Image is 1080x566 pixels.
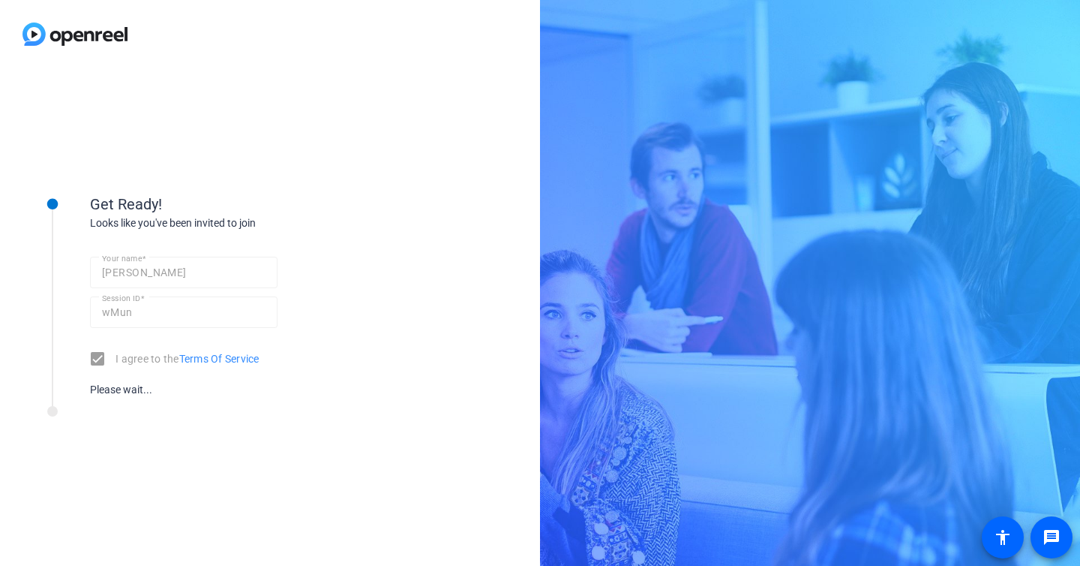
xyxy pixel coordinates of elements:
[994,528,1012,546] mat-icon: accessibility
[90,215,390,231] div: Looks like you've been invited to join
[1042,528,1060,546] mat-icon: message
[90,193,390,215] div: Get Ready!
[102,254,142,263] mat-label: Your name
[102,294,140,303] mat-label: Session ID
[90,382,277,398] div: Please wait...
